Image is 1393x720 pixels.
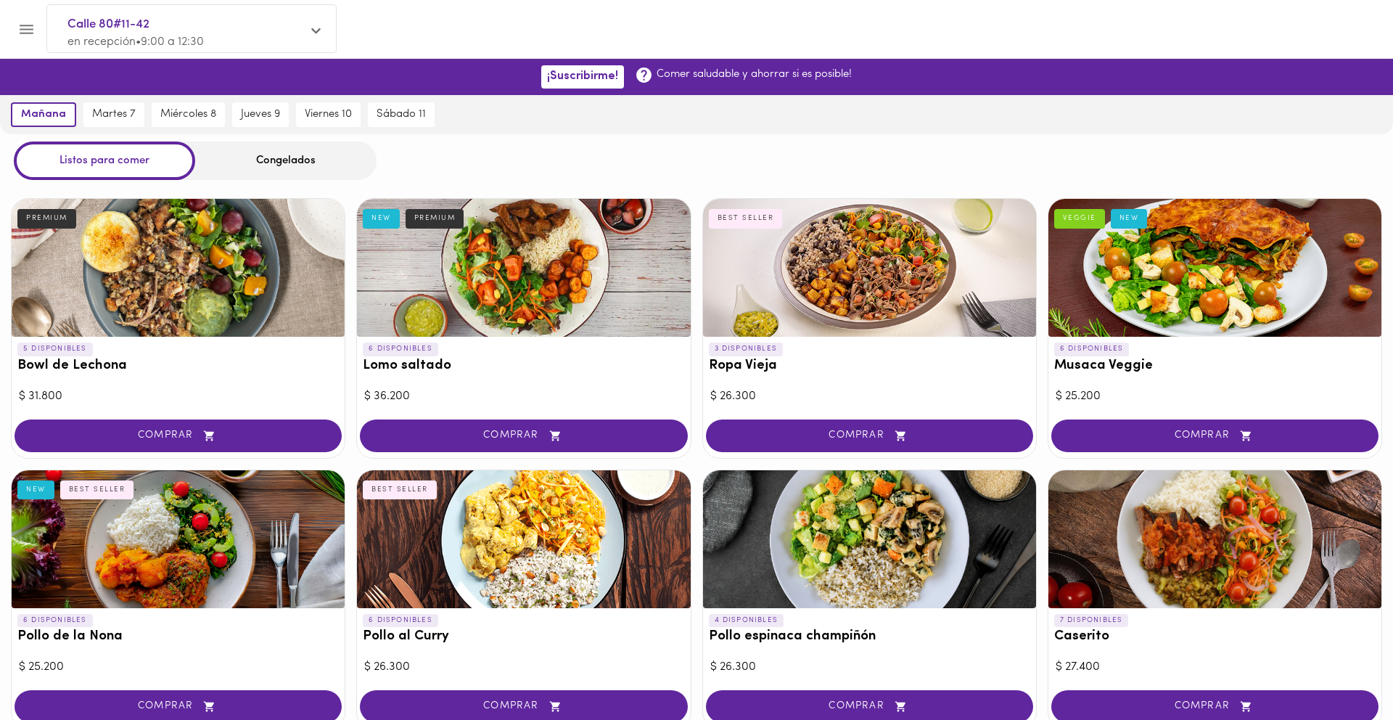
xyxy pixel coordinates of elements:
[709,209,783,228] div: BEST SELLER
[12,199,345,337] div: Bowl de Lechona
[1054,614,1129,627] p: 7 DISPONIBLES
[657,67,852,82] p: Comer saludable y ahorrar si es posible!
[363,343,438,356] p: 6 DISPONIBLES
[360,420,687,452] button: COMPRAR
[703,199,1036,337] div: Ropa Vieja
[17,343,93,356] p: 5 DISPONIBLES
[709,629,1030,645] h3: Pollo espinaca champiñón
[378,700,669,713] span: COMPRAR
[363,629,684,645] h3: Pollo al Curry
[241,108,280,121] span: jueves 9
[67,15,301,34] span: Calle 80#11-42
[17,629,339,645] h3: Pollo de la Nona
[33,700,324,713] span: COMPRAR
[19,659,337,676] div: $ 25.200
[21,108,66,121] span: mañana
[363,480,437,499] div: BEST SELLER
[92,108,136,121] span: martes 7
[377,108,426,121] span: sábado 11
[14,142,195,180] div: Listos para comer
[724,700,1015,713] span: COMPRAR
[19,388,337,405] div: $ 31.800
[12,470,345,608] div: Pollo de la Nona
[1111,209,1148,228] div: NEW
[357,199,690,337] div: Lomo saltado
[541,65,624,88] button: ¡Suscribirme!
[1069,430,1360,442] span: COMPRAR
[17,614,93,627] p: 6 DISPONIBLES
[547,70,618,83] span: ¡Suscribirme!
[1309,636,1378,705] iframe: Messagebird Livechat Widget
[1054,359,1376,374] h3: Musaca Veggie
[1069,700,1360,713] span: COMPRAR
[9,12,44,47] button: Menu
[152,102,225,127] button: miércoles 8
[706,420,1033,452] button: COMPRAR
[33,430,324,442] span: COMPRAR
[67,36,204,48] span: en recepción • 9:00 a 12:30
[1054,343,1130,356] p: 6 DISPONIBLES
[1054,629,1376,645] h3: Caserito
[195,142,377,180] div: Congelados
[1048,199,1381,337] div: Musaca Veggie
[703,470,1036,608] div: Pollo espinaca champiñón
[710,388,1029,405] div: $ 26.300
[1054,209,1105,228] div: VEGGIE
[363,209,400,228] div: NEW
[11,102,76,127] button: mañana
[232,102,289,127] button: jueves 9
[17,359,339,374] h3: Bowl de Lechona
[364,659,683,676] div: $ 26.300
[709,359,1030,374] h3: Ropa Vieja
[83,102,144,127] button: martes 7
[724,430,1015,442] span: COMPRAR
[368,102,435,127] button: sábado 11
[406,209,464,228] div: PREMIUM
[296,102,361,127] button: viernes 10
[160,108,216,121] span: miércoles 8
[17,480,54,499] div: NEW
[709,343,784,356] p: 3 DISPONIBLES
[1051,420,1378,452] button: COMPRAR
[378,430,669,442] span: COMPRAR
[1056,659,1374,676] div: $ 27.400
[357,470,690,608] div: Pollo al Curry
[710,659,1029,676] div: $ 26.300
[709,614,784,627] p: 4 DISPONIBLES
[1056,388,1374,405] div: $ 25.200
[1048,470,1381,608] div: Caserito
[363,359,684,374] h3: Lomo saltado
[17,209,76,228] div: PREMIUM
[305,108,352,121] span: viernes 10
[15,420,342,452] button: COMPRAR
[60,480,134,499] div: BEST SELLER
[364,388,683,405] div: $ 36.200
[363,614,438,627] p: 6 DISPONIBLES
